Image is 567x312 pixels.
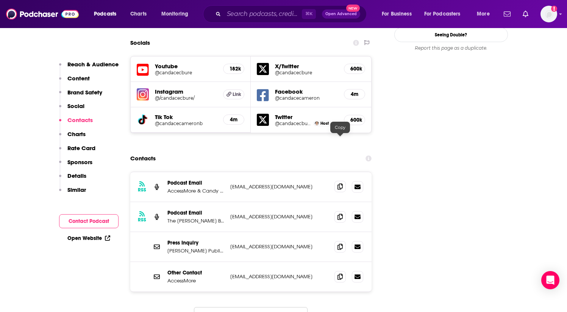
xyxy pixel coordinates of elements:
a: @candacecameron [275,95,338,101]
a: Show notifications dropdown [501,8,514,20]
a: Show notifications dropdown [520,8,531,20]
p: Sponsors [67,158,92,166]
button: Show profile menu [540,6,557,22]
p: Podcast Email [167,180,224,186]
p: [EMAIL_ADDRESS][DOMAIN_NAME] [230,273,329,280]
a: Link [223,89,244,99]
p: AccessMore [167,278,224,284]
h3: RSS [138,187,146,193]
p: [EMAIL_ADDRESS][DOMAIN_NAME] [230,213,329,220]
div: Report this page as a duplicate. [394,45,508,51]
span: Logged in as KevinZ [540,6,557,22]
svg: Add a profile image [551,6,557,12]
p: Charts [67,130,86,138]
img: Podchaser - Follow, Share and Rate Podcasts [6,7,79,21]
span: Link [233,91,241,97]
input: Search podcasts, credits, & more... [224,8,302,20]
span: New [346,5,360,12]
p: AccessMore & Candy Rock [167,188,224,194]
button: open menu [376,8,421,20]
span: More [477,9,490,19]
p: Podcast Email [167,210,224,216]
h2: Socials [130,36,150,50]
button: Contacts [59,116,93,130]
span: Podcasts [94,9,116,19]
a: @candacecbure [275,121,311,126]
button: Sponsors [59,158,92,172]
h5: Youtube [155,63,217,70]
button: open menu [89,8,126,20]
a: @candacecbure [275,70,338,75]
img: Candace Cameron Bure [315,121,319,125]
h5: 600k [350,66,359,72]
p: Content [67,75,90,82]
a: @candacecameronb [155,121,217,126]
h5: Twitter [275,113,338,121]
p: The [PERSON_NAME] Bure Podcast [167,218,224,224]
button: Contact Podcast [59,214,119,228]
h5: X/Twitter [275,63,338,70]
span: ⌘ K [302,9,316,19]
p: Social [67,102,84,110]
button: Open AdvancedNew [322,9,360,19]
button: Charts [59,130,86,144]
button: Brand Safety [59,89,102,103]
button: open menu [156,8,198,20]
h5: 4m [350,91,359,97]
button: Reach & Audience [59,61,119,75]
div: Copy [330,122,350,133]
p: Details [67,172,86,179]
span: For Podcasters [424,9,461,19]
p: [EMAIL_ADDRESS][DOMAIN_NAME] [230,243,329,250]
div: Open Intercom Messenger [541,271,559,289]
span: Monitoring [161,9,188,19]
a: @candacecbure [155,70,217,75]
span: Charts [130,9,147,19]
button: Rate Card [59,144,95,158]
p: Similar [67,186,86,193]
p: Brand Safety [67,89,102,96]
p: [EMAIL_ADDRESS][DOMAIN_NAME] [230,183,329,190]
div: Search podcasts, credits, & more... [210,5,374,23]
p: Contacts [67,116,93,124]
h5: 182k [230,66,238,72]
button: Details [59,172,86,186]
button: Similar [59,186,86,200]
h3: RSS [138,217,146,223]
img: User Profile [540,6,557,22]
span: For Business [382,9,412,19]
h5: Instagram [155,88,217,95]
p: Press Inquiry [167,240,224,246]
button: open menu [419,8,472,20]
button: Social [59,102,84,116]
p: Other Contact [167,270,224,276]
p: Rate Card [67,144,95,152]
img: iconImage [137,88,149,100]
a: Charts [125,8,151,20]
a: Open Website [67,235,110,241]
span: Open Advanced [325,12,357,16]
p: [PERSON_NAME] Public Relations Group [167,248,224,254]
button: Content [59,75,90,89]
h5: Tik Tok [155,113,217,121]
p: Reach & Audience [67,61,119,68]
h5: 600k [350,117,359,123]
button: open menu [472,8,499,20]
h2: Contacts [130,151,156,166]
a: @/candacecbure/ [155,95,217,101]
h5: 4m [230,116,238,123]
a: Seeing Double? [394,27,508,42]
span: Host [320,121,329,126]
h5: Facebook [275,88,338,95]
